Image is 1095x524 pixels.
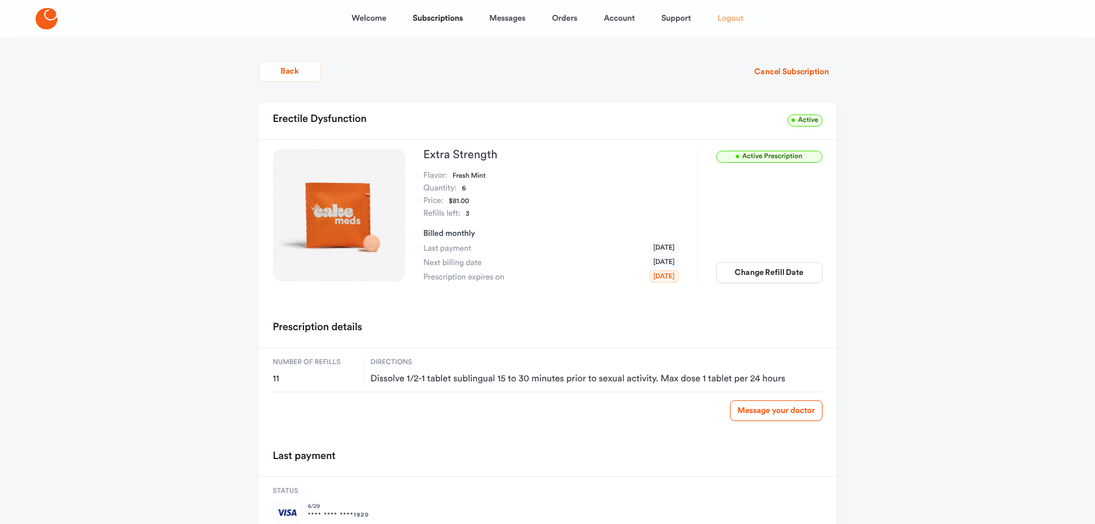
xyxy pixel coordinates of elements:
[462,182,466,195] dd: 6
[452,170,485,182] dd: Fresh Mint
[449,195,470,208] dd: $81.00
[308,502,370,511] span: 6 / 29
[273,373,356,385] span: 11
[717,5,743,32] a: Logout
[424,271,505,283] span: Prescription expires on
[371,357,823,368] span: Directions
[273,357,356,368] span: Number of refills
[424,243,471,254] span: Last payment
[273,486,370,496] span: Status
[273,318,362,338] h2: Prescription details
[661,5,691,32] a: Support
[273,149,405,281] img: Extra Strength
[489,5,525,32] a: Messages
[650,270,679,282] span: [DATE]
[716,262,823,283] button: Change Refill Date
[424,182,457,195] dt: Quantity:
[424,149,679,160] h3: Extra Strength
[371,373,823,385] span: Dissolve 1/2-1 tablet sublingual 15 to 30 minutes prior to sexual activity. Max dose 1 tablet per...
[552,5,577,32] a: Orders
[650,242,679,254] span: [DATE]
[424,208,460,220] dt: Refills left:
[424,230,475,238] span: Billed monthly
[413,5,463,32] a: Subscriptions
[747,62,836,82] button: Cancel Subscription
[604,5,635,32] a: Account
[273,446,336,467] h2: Last payment
[730,400,822,421] a: Message your doctor
[273,109,367,130] h2: Erectile Dysfunction
[424,195,444,208] dt: Price:
[650,256,679,268] span: [DATE]
[259,61,321,82] button: Back
[466,208,470,220] dd: 3
[352,5,386,32] a: Welcome
[787,114,822,127] span: Active
[273,502,302,523] img: visa
[424,170,448,182] dt: Flavor:
[716,151,823,163] span: Active Prescription
[424,257,482,269] span: Next billing date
